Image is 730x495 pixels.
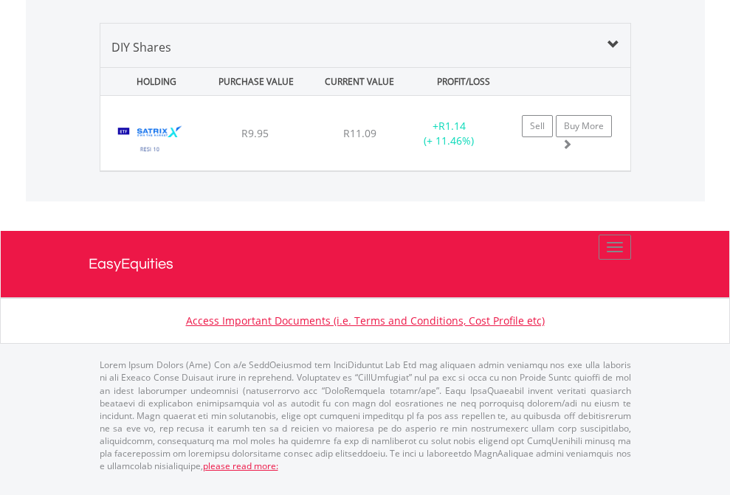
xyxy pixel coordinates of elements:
[111,39,171,55] span: DIY Shares
[100,359,631,472] p: Lorem Ipsum Dolors (Ame) Con a/e SeddOeiusmod tem InciDiduntut Lab Etd mag aliquaen admin veniamq...
[413,68,514,95] div: PROFIT/LOSS
[241,126,269,140] span: R9.95
[89,231,642,297] a: EasyEquities
[403,119,495,148] div: + (+ 11.46%)
[102,68,202,95] div: HOLDING
[108,114,193,167] img: EQU.ZA.STXRES.png
[309,68,410,95] div: CURRENT VALUE
[343,126,376,140] span: R11.09
[203,460,278,472] a: please read more:
[186,314,545,328] a: Access Important Documents (i.e. Terms and Conditions, Cost Profile etc)
[438,119,466,133] span: R1.14
[556,115,612,137] a: Buy More
[206,68,306,95] div: PURCHASE VALUE
[522,115,553,137] a: Sell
